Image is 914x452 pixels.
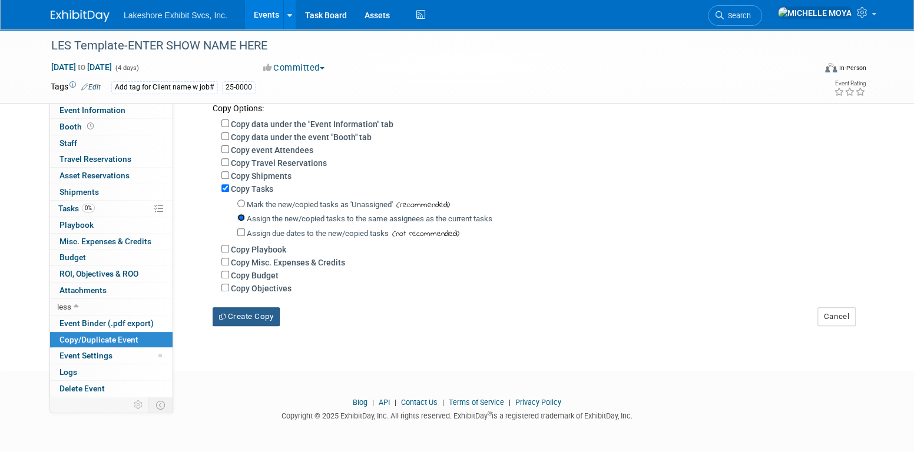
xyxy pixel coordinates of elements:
[50,315,173,331] a: Event Binder (.pdf export)
[59,318,154,328] span: Event Binder (.pdf export)
[57,302,71,311] span: less
[50,184,173,200] a: Shipments
[231,145,313,155] label: Copy event Attendees
[58,204,95,213] span: Tasks
[745,61,866,79] div: Event Format
[50,234,173,250] a: Misc. Expenses & Credits
[515,398,561,407] a: Privacy Policy
[59,335,138,344] span: Copy/Duplicate Event
[231,258,345,267] label: Copy Misc. Expenses & Credits
[59,122,96,131] span: Booth
[50,135,173,151] a: Staff
[50,364,173,380] a: Logs
[50,299,173,315] a: less
[231,271,279,280] label: Copy Budget
[50,348,173,364] a: Event Settings
[59,367,77,377] span: Logs
[51,81,101,94] td: Tags
[59,384,105,393] span: Delete Event
[59,154,131,164] span: Travel Reservations
[50,266,173,282] a: ROI, Objectives & ROO
[506,398,514,407] span: |
[59,171,130,180] span: Asset Reservations
[247,200,393,209] label: Mark the new/copied tasks as 'Unassigned'
[47,35,797,56] div: LES Template-ENTER SHOW NAME HERE
[439,398,447,407] span: |
[379,398,390,407] a: API
[231,119,393,129] label: Copy data under the "Event Information" tab
[392,398,399,407] span: |
[50,381,173,397] a: Delete Event
[50,250,173,265] a: Budget
[369,398,377,407] span: |
[81,83,101,91] a: Edit
[50,217,173,233] a: Playbook
[82,204,95,212] span: 0%
[231,184,273,194] label: Copy Tasks
[825,63,837,72] img: Format-Inperson.png
[59,252,86,262] span: Budget
[247,229,389,238] label: Assign due dates to the new/copied tasks
[231,245,286,254] label: Copy Playbook
[59,220,94,230] span: Playbook
[59,269,138,278] span: ROI, Objectives & ROO
[231,284,292,293] label: Copy Objectives
[51,62,112,72] span: [DATE] [DATE]
[111,81,218,94] div: Add tag for Client name w job#
[50,119,173,135] a: Booth
[59,351,112,360] span: Event Settings
[231,171,292,181] label: Copy Shipments
[59,285,107,295] span: Attachments
[124,11,227,20] span: Lakeshore Exhibit Svcs, Inc.
[50,151,173,167] a: Travel Reservations
[50,332,173,348] a: Copy/Duplicate Event
[231,132,372,142] label: Copy data under the event "Booth" tab
[59,138,77,148] span: Staff
[724,11,751,20] span: Search
[259,62,329,74] button: Committed
[59,237,151,246] span: Misc. Expenses & Credits
[708,5,762,26] a: Search
[76,62,87,72] span: to
[50,168,173,184] a: Asset Reservations
[59,105,125,115] span: Event Information
[231,158,327,168] label: Copy Travel Reservations
[114,64,139,72] span: (4 days)
[247,214,492,223] label: Assign the new/copied tasks to the same assignees as the current tasks
[50,102,173,118] a: Event Information
[50,282,173,298] a: Attachments
[213,307,280,326] button: Create Copy
[389,228,459,240] span: (not recommended)
[353,398,367,407] a: Blog
[834,81,866,87] div: Event Rating
[488,410,492,417] sup: ®
[817,307,856,326] button: Cancel
[85,122,96,131] span: Booth not reserved yet
[449,398,504,407] a: Terms of Service
[128,397,149,413] td: Personalize Event Tab Strip
[777,6,852,19] img: MICHELLE MOYA
[59,187,99,197] span: Shipments
[839,64,866,72] div: In-Person
[158,354,162,357] span: Modified Layout
[401,398,438,407] a: Contact Us
[149,397,173,413] td: Toggle Event Tabs
[213,94,855,114] div: Copy Options:
[222,81,256,94] div: 25-0000
[393,199,450,211] span: (recommended)
[50,201,173,217] a: Tasks0%
[51,10,110,22] img: ExhibitDay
